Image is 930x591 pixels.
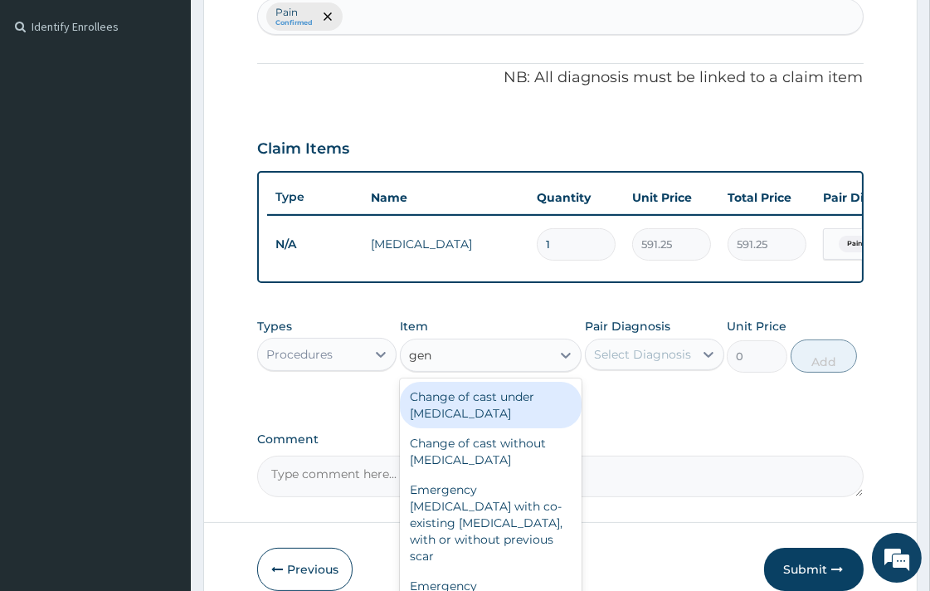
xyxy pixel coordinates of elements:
[791,339,857,373] button: Add
[257,548,353,591] button: Previous
[266,346,333,363] div: Procedures
[257,320,292,334] label: Types
[363,181,528,214] th: Name
[257,67,863,89] p: NB: All diagnosis must be linked to a claim item
[400,318,428,335] label: Item
[624,181,719,214] th: Unit Price
[719,181,815,214] th: Total Price
[257,140,349,159] h3: Claim Items
[764,548,864,591] button: Submit
[400,382,582,428] div: Change of cast under [MEDICAL_DATA]
[839,236,870,252] span: Pain
[727,318,786,335] label: Unit Price
[272,8,312,48] div: Minimize live chat window
[275,19,313,27] small: Confirmed
[96,185,229,353] span: We're online!
[31,83,67,125] img: d_794563401_company_1708531726252_794563401
[400,428,582,475] div: Change of cast without [MEDICAL_DATA]
[528,181,624,214] th: Quantity
[400,475,582,571] div: Emergency [MEDICAL_DATA] with co-existing [MEDICAL_DATA], with or without previous scar
[594,346,691,363] div: Select Diagnosis
[363,227,528,261] td: [MEDICAL_DATA]
[267,229,363,260] td: N/A
[585,318,670,335] label: Pair Diagnosis
[320,9,335,24] span: remove selection option
[8,405,316,463] textarea: Type your message and hit 'Enter'
[257,432,863,447] label: Comment
[275,6,313,19] p: Pain
[86,93,279,115] div: Chat with us now
[267,182,363,212] th: Type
